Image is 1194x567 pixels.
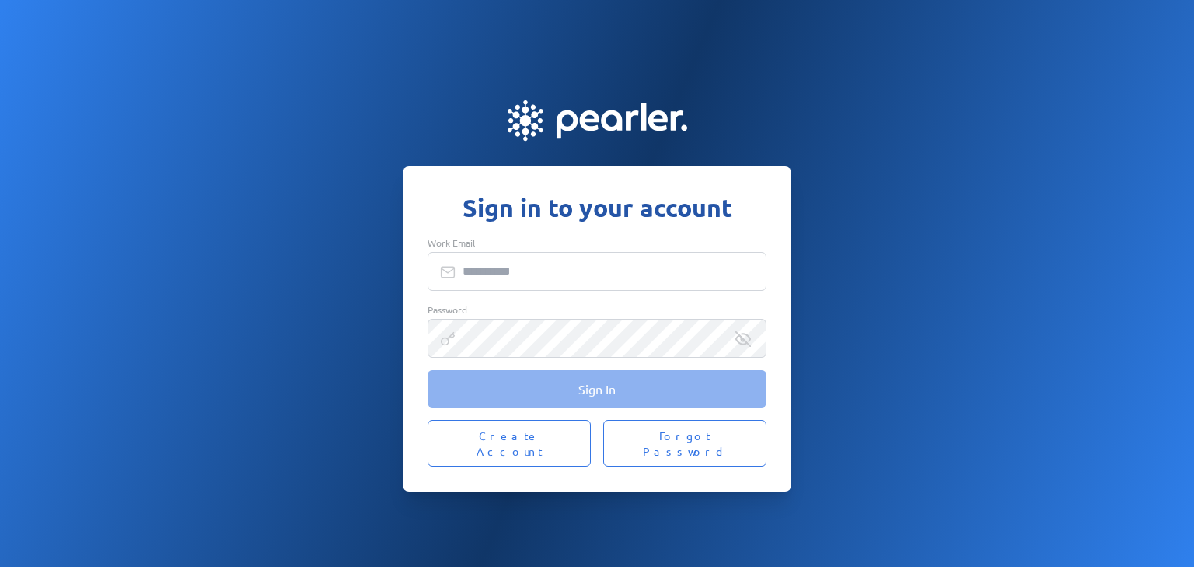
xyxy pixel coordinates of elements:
[428,370,766,408] button: Sign In
[578,381,616,397] span: Sign In
[603,420,766,467] button: Forgot Password
[622,428,748,459] span: Forgot Password
[735,331,751,347] div: Reveal Password
[428,420,591,467] button: Create Account
[428,303,467,316] span: Password
[446,428,572,459] span: Create Account
[428,236,475,249] span: Work Email
[428,191,766,224] h1: Sign in to your account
